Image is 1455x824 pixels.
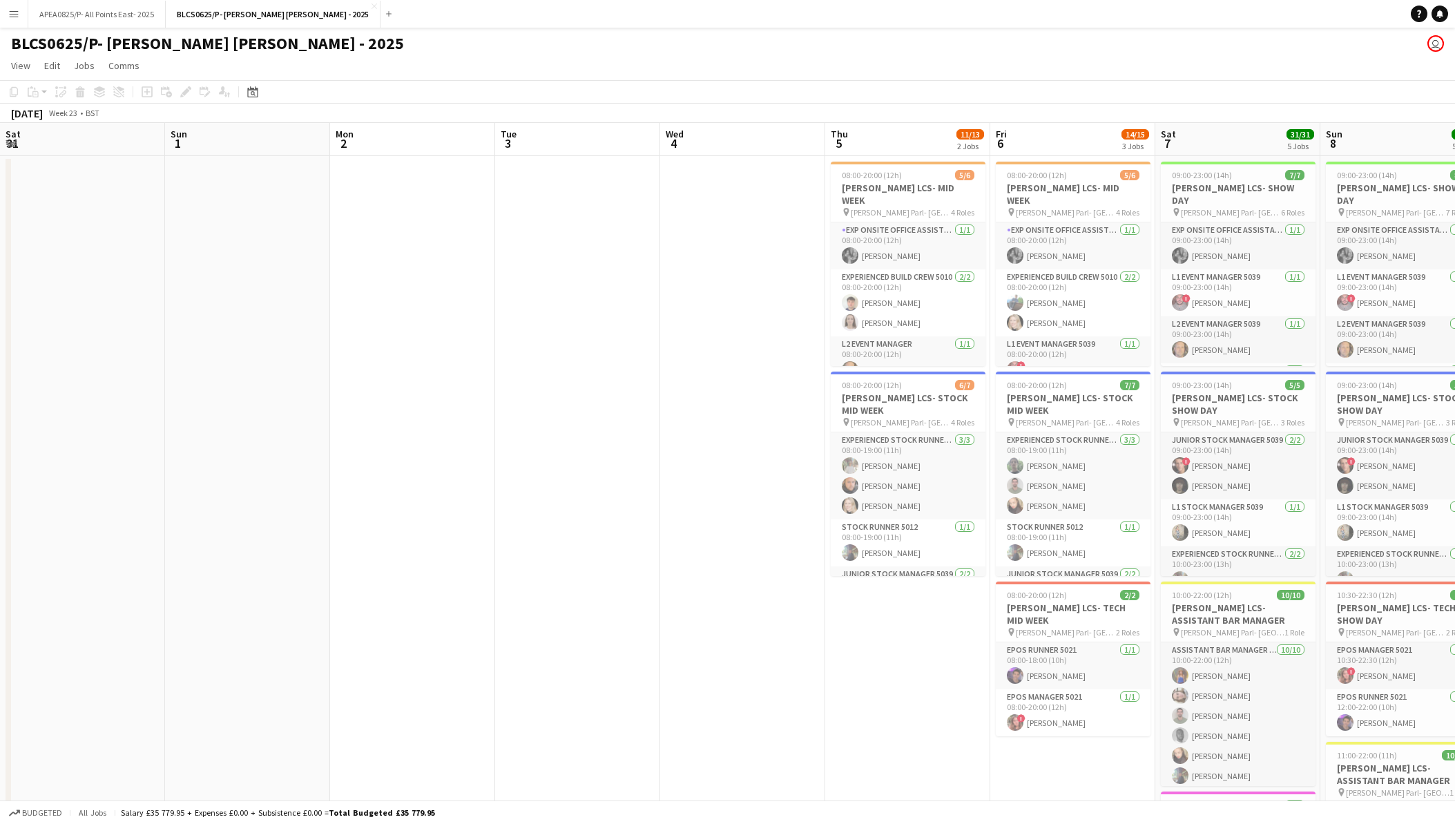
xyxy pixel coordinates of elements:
span: [PERSON_NAME] Parl- [GEOGRAPHIC_DATA] [1016,207,1116,218]
span: Budgeted [22,808,62,818]
app-job-card: 08:00-20:00 (12h)6/7[PERSON_NAME] LCS- STOCK MID WEEK [PERSON_NAME] Parl- [GEOGRAPHIC_DATA]4 Role... [831,372,985,576]
div: 3 Jobs [1122,141,1148,151]
app-card-role: Experienced Stock Runner 50122/210:00-23:00 (13h)[PERSON_NAME] [1161,546,1316,613]
span: Fri [996,128,1007,140]
app-user-avatar: Elizabeth Ramirez Baca [1427,35,1444,52]
app-job-card: 08:00-20:00 (12h)2/2[PERSON_NAME] LCS- TECH MID WEEK [PERSON_NAME] Parl- [GEOGRAPHIC_DATA]2 Roles... [996,582,1150,736]
app-card-role: L1 Stock Manager 50391/109:00-23:00 (14h)[PERSON_NAME] [1161,499,1316,546]
span: 3 Roles [1281,417,1304,428]
h1: BLCS0625/P- [PERSON_NAME] [PERSON_NAME] - 2025 [11,33,404,54]
app-card-role: Experienced Stock Runner 50123/308:00-19:00 (11h)[PERSON_NAME][PERSON_NAME][PERSON_NAME] [831,432,985,519]
span: Total Budgeted £35 779.95 [329,807,435,818]
span: Edit [44,59,60,72]
div: 2 Jobs [957,141,983,151]
span: 10:30-22:30 (12h) [1337,590,1397,600]
span: Thu [831,128,848,140]
span: 2 Roles [1116,627,1139,638]
span: 1 Role [1284,627,1304,638]
span: 09:00-23:00 (14h) [1172,170,1232,180]
app-job-card: 10:00-22:00 (12h)10/10[PERSON_NAME] LCS- ASSISTANT BAR MANAGER [PERSON_NAME] Parl- [GEOGRAPHIC_DA... [1161,582,1316,786]
h3: [PERSON_NAME] LCS- STOCK MID WEEK [831,392,985,416]
span: ! [1182,457,1191,466]
span: [PERSON_NAME] Parl- [GEOGRAPHIC_DATA] [851,417,951,428]
h3: [PERSON_NAME] LCS- SHOW DAY [1161,182,1316,207]
span: [PERSON_NAME] Parl- [GEOGRAPHIC_DATA] [1181,627,1284,638]
span: [PERSON_NAME] Parl- [GEOGRAPHIC_DATA] [1346,417,1446,428]
span: 09:00-23:00 (14h) [1172,380,1232,390]
app-job-card: 08:00-20:00 (12h)5/6[PERSON_NAME] LCS- MID WEEK [PERSON_NAME] Parl- [GEOGRAPHIC_DATA]4 RolesExp O... [831,162,985,366]
span: 7 [1159,135,1176,151]
span: [PERSON_NAME] Parl- [GEOGRAPHIC_DATA] [1181,417,1281,428]
span: 6 [994,135,1007,151]
span: ! [1347,457,1356,466]
span: ! [1017,361,1025,370]
span: 5/6 [1120,170,1139,180]
app-card-role: EPOS Runner 50211/108:00-18:00 (10h)[PERSON_NAME] [996,642,1150,689]
span: View [11,59,30,72]
app-card-role: Exp Onsite Office Assistant 50121/108:00-20:00 (12h)[PERSON_NAME] [996,222,1150,269]
span: 08:00-20:00 (12h) [1007,590,1067,600]
span: 14/15 [1121,129,1149,140]
app-card-role: Junior Stock Manager 50392/2 [831,566,985,633]
app-card-role: Experienced Stock Runner 50123/308:00-19:00 (11h)[PERSON_NAME][PERSON_NAME][PERSON_NAME] [996,432,1150,519]
button: APEA0825/P- All Points East- 2025 [28,1,166,28]
a: Edit [39,57,66,75]
span: [PERSON_NAME] Parl- [GEOGRAPHIC_DATA] [1016,627,1116,638]
app-card-role: Junior Stock Manager 50392/2 [996,566,1150,633]
span: 10/10 [1277,590,1304,600]
app-job-card: 09:00-23:00 (14h)7/7[PERSON_NAME] LCS- SHOW DAY [PERSON_NAME] Parl- [GEOGRAPHIC_DATA]6 RolesExp O... [1161,162,1316,366]
app-job-card: 09:00-23:00 (14h)5/5[PERSON_NAME] LCS- STOCK SHOW DAY [PERSON_NAME] Parl- [GEOGRAPHIC_DATA]3 Role... [1161,372,1316,576]
app-job-card: 08:00-20:00 (12h)7/7[PERSON_NAME] LCS- STOCK MID WEEK [PERSON_NAME] Parl- [GEOGRAPHIC_DATA]4 Role... [996,372,1150,576]
app-card-role: Stock Runner 50121/108:00-19:00 (11h)[PERSON_NAME] [996,519,1150,566]
h3: [PERSON_NAME] LCS- ASSISTANT BAR MANAGER [1161,602,1316,626]
app-card-role: L2 Event Manager1/108:00-20:00 (12h)[PERSON_NAME] [831,336,985,383]
h3: [PERSON_NAME] LCS- MID WEEK [996,182,1150,207]
a: View [6,57,36,75]
span: All jobs [76,807,109,818]
div: Salary £35 779.95 + Expenses £0.00 + Subsistence £0.00 = [121,807,435,818]
span: 5/6 [955,170,974,180]
app-job-card: 08:00-20:00 (12h)5/6[PERSON_NAME] LCS- MID WEEK [PERSON_NAME] Parl- [GEOGRAPHIC_DATA]4 RolesExp O... [996,162,1150,366]
span: 11/13 [956,129,984,140]
app-card-role: Experienced Event Runner 50122/2 [1161,363,1316,430]
span: 08:00-20:00 (12h) [842,380,902,390]
span: 11:00-22:00 (11h) [1337,750,1397,760]
span: 31/31 [1287,129,1314,140]
span: 31 [3,135,21,151]
span: Comms [108,59,139,72]
span: 4 Roles [951,417,974,428]
app-card-role: Junior Stock Manager 50392/209:00-23:00 (14h)![PERSON_NAME][PERSON_NAME] [1161,432,1316,499]
app-card-role: L2 Event Manager 50391/109:00-23:00 (14h)[PERSON_NAME] [1161,316,1316,363]
span: Mon [336,128,354,140]
span: Sat [1161,128,1176,140]
button: BLCS0625/P- [PERSON_NAME] [PERSON_NAME] - 2025 [166,1,380,28]
app-card-role: Exp Onsite Office Assistant 50121/108:00-20:00 (12h)[PERSON_NAME] [831,222,985,269]
span: 6 Roles [1281,207,1304,218]
app-card-role: L1 Event Manager 50391/109:00-23:00 (14h)![PERSON_NAME] [1161,269,1316,316]
div: 5 Jobs [1287,141,1313,151]
span: [PERSON_NAME] Parl- [GEOGRAPHIC_DATA] [851,207,951,218]
app-card-role: Exp Onsite Office Assistant 50121/109:00-23:00 (14h)[PERSON_NAME] [1161,222,1316,269]
span: ! [1182,294,1191,303]
h3: [PERSON_NAME] LCS- STOCK MID WEEK [996,392,1150,416]
h3: [PERSON_NAME] LCS- STOCK SHOW DAY [1161,392,1316,416]
span: ! [1347,667,1356,676]
span: 10:00-22:00 (12h) [1172,590,1232,600]
span: [PERSON_NAME] Parl- [GEOGRAPHIC_DATA] [1016,417,1116,428]
span: 08:00-20:00 (12h) [1007,170,1067,180]
span: [PERSON_NAME] Parl- [GEOGRAPHIC_DATA] [1346,207,1446,218]
span: Wed [666,128,684,140]
span: Sat [6,128,21,140]
span: Sun [1326,128,1342,140]
span: 4 Roles [951,207,974,218]
a: Comms [103,57,145,75]
h3: [PERSON_NAME] LCS- TECH MID WEEK [996,602,1150,626]
span: 4 Roles [1116,417,1139,428]
span: 8 [1324,135,1342,151]
span: [PERSON_NAME] Parl- [GEOGRAPHIC_DATA] [1181,207,1281,218]
span: 4 Roles [1116,207,1139,218]
app-card-role: EPOS Manager 50211/108:00-20:00 (12h)![PERSON_NAME] [996,689,1150,736]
